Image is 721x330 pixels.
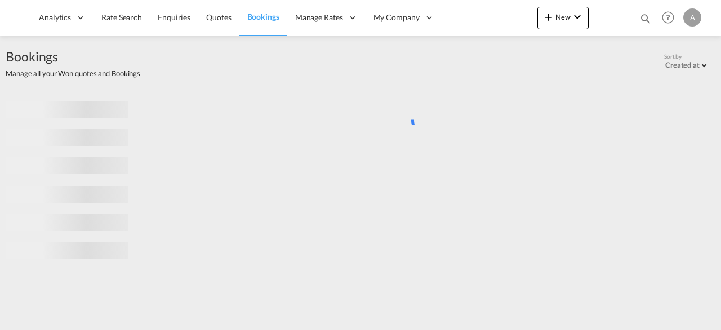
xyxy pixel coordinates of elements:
span: Manage Rates [295,12,343,23]
span: Analytics [39,12,71,23]
span: New [542,12,584,21]
div: Created at [665,60,700,69]
div: Help [658,8,683,28]
span: Help [658,8,678,27]
span: Enquiries [158,12,190,22]
md-icon: icon-chevron-down [571,10,584,24]
div: A [683,8,701,27]
span: Quotes [206,12,231,22]
button: icon-plus 400-fgNewicon-chevron-down [537,7,589,29]
span: Rate Search [101,12,142,22]
span: Sort by [664,52,682,60]
span: My Company [373,12,420,23]
md-icon: icon-magnify [639,12,652,25]
span: Bookings [247,12,279,21]
span: Bookings [6,47,140,65]
span: Manage all your Won quotes and Bookings [6,68,140,78]
md-icon: icon-plus 400-fg [542,10,555,24]
div: icon-magnify [639,12,652,29]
